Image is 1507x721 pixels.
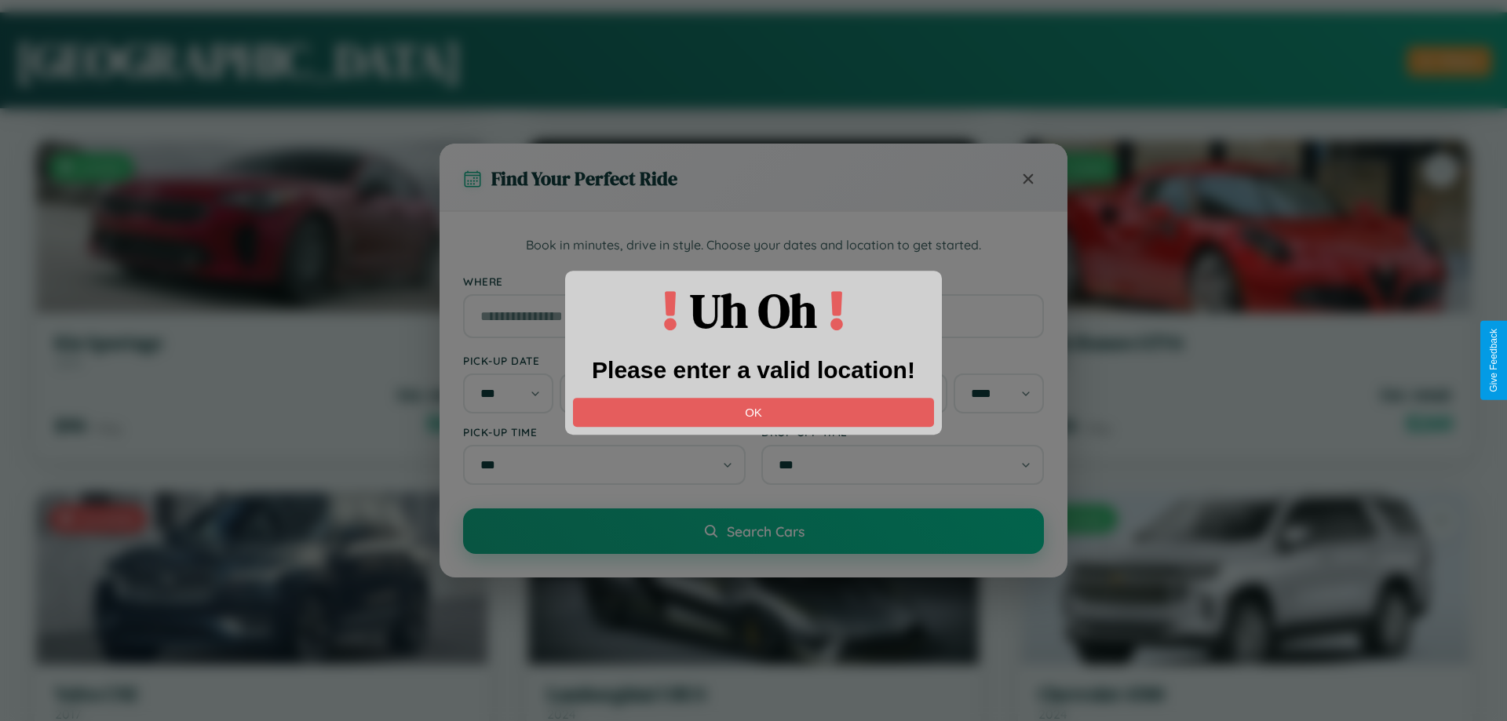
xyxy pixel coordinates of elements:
h3: Find Your Perfect Ride [491,166,677,191]
span: Search Cars [727,523,805,540]
label: Drop-off Date [761,354,1044,367]
label: Pick-up Time [463,425,746,439]
p: Book in minutes, drive in style. Choose your dates and location to get started. [463,235,1044,256]
label: Drop-off Time [761,425,1044,439]
label: Where [463,275,1044,288]
label: Pick-up Date [463,354,746,367]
